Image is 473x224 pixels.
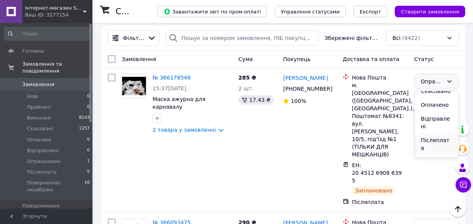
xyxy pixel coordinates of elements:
[415,84,459,98] li: Скасовано
[415,155,459,184] li: Повернення/незабрані
[22,81,54,88] span: Замовлення
[281,9,340,15] span: Управління статусами
[456,177,471,192] button: Чат з покупцем
[153,85,186,91] span: 15:37[DATE]
[123,34,144,42] span: Фільтри
[238,95,273,105] div: 17.43 ₴
[22,48,44,55] span: Головна
[153,75,191,81] a: № 366178548
[395,6,465,17] button: Створити замовлення
[79,114,90,121] span: 8143
[87,169,90,176] span: 5
[87,93,90,100] span: 0
[22,202,60,209] span: Повідомлення
[415,98,459,112] li: Оплачено
[283,56,310,62] span: Покупець
[415,112,459,133] li: Відправлені
[27,93,38,100] span: Нові
[325,34,380,42] span: Збережені фільтри:
[87,158,90,165] span: 1
[27,125,53,132] span: Скасовані
[158,6,267,17] button: Завантажити звіт по пром-оплаті
[352,186,396,195] div: Заплановано
[352,74,408,81] div: Нова Пошта
[27,136,51,143] span: Оплачені
[87,147,90,154] span: 0
[421,77,443,86] div: Опрацьовані
[153,127,216,133] a: 2 товара у замовленні
[87,104,90,111] span: 0
[414,56,434,62] span: Статус
[343,56,399,62] span: Доставка та оплата
[27,179,84,193] span: Повернення/незабрані
[291,98,306,104] span: 100%
[415,133,459,155] li: Післяплата
[238,56,253,62] span: Cума
[122,77,146,95] img: Фото товару
[238,85,253,91] span: 2 шт.
[25,12,92,18] div: Ваш ID: 3277154
[166,30,318,46] input: Пошук за номером замовлення, ПІБ покупця, номером телефону, Email, номером накладної
[352,198,408,206] div: Післяплата
[275,6,346,17] button: Управління статусами
[352,81,408,158] div: м. [GEOGRAPHIC_DATA] ([GEOGRAPHIC_DATA], [GEOGRAPHIC_DATA].), Поштомат №8341: вул. [PERSON_NAME],...
[22,61,92,75] span: Замовлення та повідомлення
[238,75,256,81] span: 285 ₴
[79,125,90,132] span: 1257
[4,27,91,41] input: Пошук
[122,74,146,98] a: Фото товару
[87,136,90,143] span: 0
[27,147,59,154] span: Відправлені
[25,5,83,12] span: Інтернет-магазин Setmix
[354,6,387,17] button: Експорт
[283,74,328,82] a: [PERSON_NAME]
[164,8,261,15] span: Завантажити звіт по пром-оплаті
[450,201,466,217] button: Наверх
[401,9,459,15] span: Створити замовлення
[27,169,57,176] span: Післяплата
[360,9,381,15] span: Експорт
[402,35,420,41] span: (9422)
[352,162,402,184] span: ЕН: 20 4512 6908 6395
[116,7,194,16] h1: Список замовлень
[153,96,213,118] a: Маска ажурна для карнавалу ([GEOGRAPHIC_DATA])
[392,34,401,42] span: Всі
[27,104,51,111] span: Прийняті
[27,158,60,165] span: Опрацьовані
[84,179,90,193] span: 16
[387,8,465,14] a: Створити замовлення
[27,114,51,121] span: Виконані
[283,86,332,92] span: [PHONE_NUMBER]
[122,56,156,62] span: Замовлення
